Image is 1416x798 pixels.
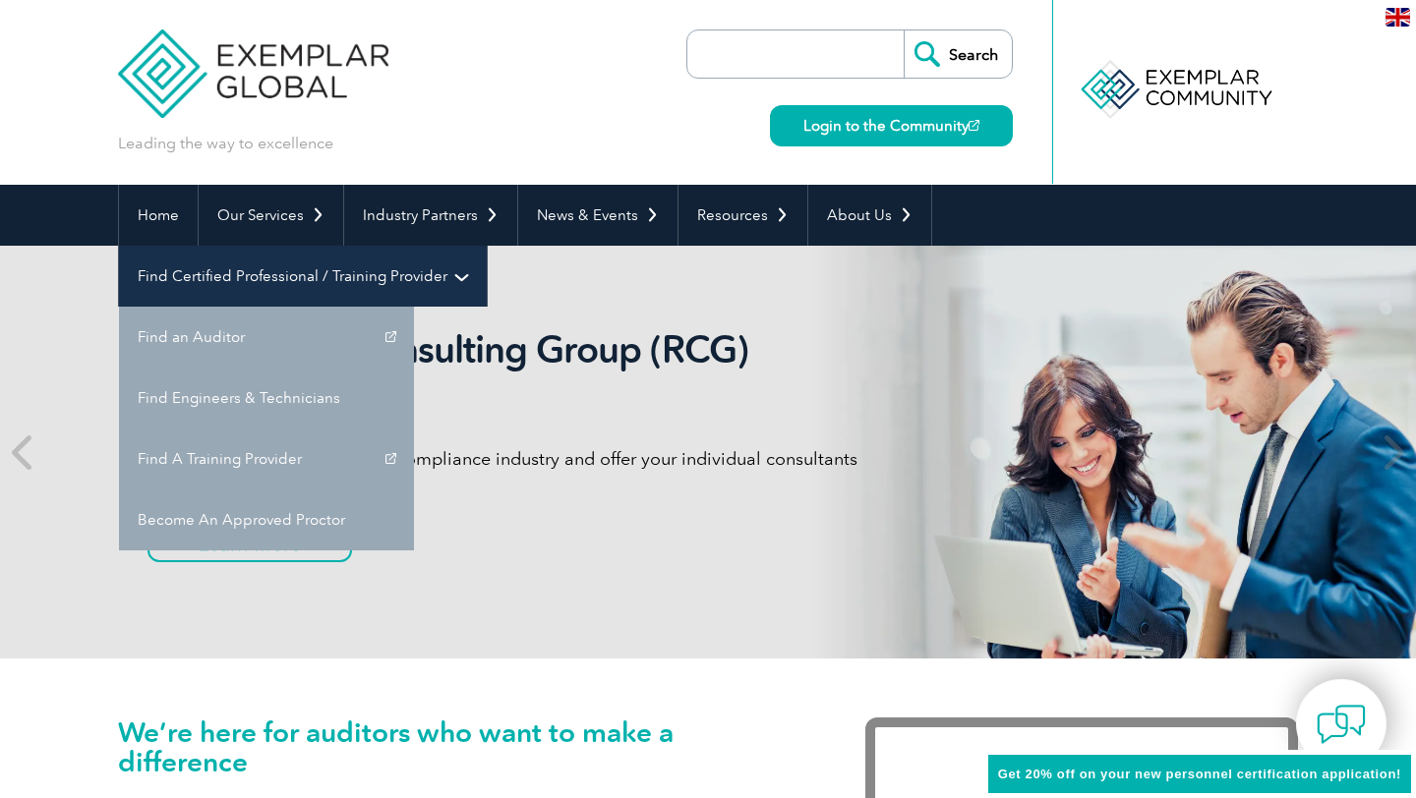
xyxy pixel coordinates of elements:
h1: We’re here for auditors who want to make a difference [118,717,806,776]
h2: Recognized Consulting Group (RCG) program [147,327,885,418]
p: Gain global recognition in the compliance industry and offer your individual consultants professi... [147,447,885,494]
a: News & Events [518,185,678,246]
a: About Us [808,185,931,246]
a: Login to the Community [770,105,1013,146]
a: Find Engineers & Technicians [119,368,414,428]
a: Find an Auditor [119,307,414,368]
input: Search [904,30,1012,78]
img: contact-chat.png [1317,700,1366,749]
a: Our Services [199,185,343,246]
img: open_square.png [969,120,979,131]
a: Home [119,185,198,246]
a: Become An Approved Proctor [119,489,414,550]
p: Leading the way to excellence [118,133,333,154]
a: Find A Training Provider [119,428,414,489]
a: Industry Partners [344,185,517,246]
a: Resources [678,185,807,246]
a: Find Certified Professional / Training Provider [119,246,487,307]
span: Get 20% off on your new personnel certification application! [998,767,1401,781]
img: en [1386,8,1410,27]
